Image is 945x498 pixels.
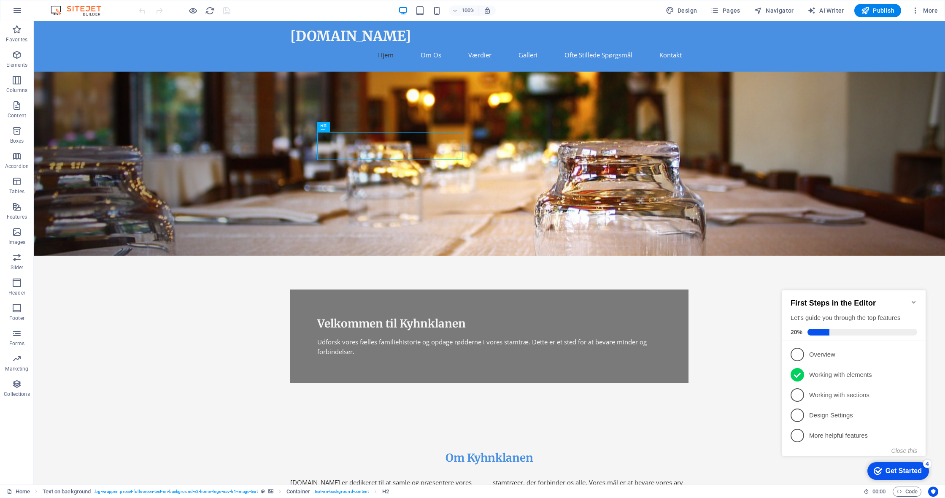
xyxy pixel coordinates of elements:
[8,290,25,296] p: Header
[43,487,91,497] span: Click to select. Double-click to edit
[449,5,479,16] button: 100%
[12,19,138,28] h2: First Steps in the Editor
[7,214,27,220] p: Features
[12,34,138,43] div: Let's guide you through the top features
[144,180,153,188] div: 4
[205,6,215,16] i: Reload page
[861,6,894,15] span: Publish
[107,187,143,195] div: Get Started
[8,112,26,119] p: Content
[872,487,886,497] span: 00 00
[6,87,27,94] p: Columns
[382,487,389,497] span: Click to select. Double-click to edit
[908,4,941,17] button: More
[94,487,257,497] span: . bg-wrapper .preset-fullscreen-text-on-background-v2-home-logo-nav-h1-image-text
[483,7,491,14] i: On resize automatically adjust zoom level to fit chosen device.
[268,489,273,494] i: This element contains a background
[10,138,24,144] p: Boxes
[30,131,132,140] p: Design Settings
[754,6,794,15] span: Navigator
[3,85,147,105] li: Working with elements
[30,152,132,160] p: More helpful features
[666,6,697,15] span: Design
[113,168,138,174] button: Close this
[751,4,797,17] button: Navigator
[261,489,265,494] i: This element is a customizable preset
[9,340,24,347] p: Forms
[9,188,24,195] p: Tables
[7,487,30,497] a: Click to cancel selection. Double-click to open Pages
[864,487,886,497] h6: Session time
[3,105,147,125] li: Working with sections
[4,391,30,398] p: Collections
[878,488,880,495] span: :
[9,315,24,322] p: Footer
[12,49,29,56] span: 20%
[6,36,27,43] p: Favorites
[3,65,147,85] li: Overview
[3,146,147,166] li: More helpful features
[710,6,740,15] span: Pages
[30,111,132,120] p: Working with sections
[8,239,26,246] p: Images
[30,70,132,79] p: Overview
[11,264,24,271] p: Slider
[662,4,701,17] button: Design
[6,62,28,68] p: Elements
[49,5,112,16] img: Editor Logo
[707,4,743,17] button: Pages
[5,163,29,170] p: Accordion
[205,5,215,16] button: reload
[854,4,901,17] button: Publish
[807,6,844,15] span: AI Writer
[3,125,147,146] li: Design Settings
[896,487,918,497] span: Code
[462,5,475,16] h6: 100%
[928,487,938,497] button: Usercentrics
[89,182,150,200] div: Get Started 4 items remaining, 20% complete
[5,365,28,372] p: Marketing
[662,4,701,17] div: Design (Ctrl+Alt+Y)
[286,487,310,497] span: Click to select. Double-click to edit
[30,91,132,100] p: Working with elements
[43,487,389,497] nav: breadcrumb
[893,487,921,497] button: Code
[313,487,369,497] span: . text-on-background-content
[188,5,198,16] button: Click here to leave preview mode and continue editing
[804,4,848,17] button: AI Writer
[132,19,138,26] div: Minimize checklist
[911,6,938,15] span: More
